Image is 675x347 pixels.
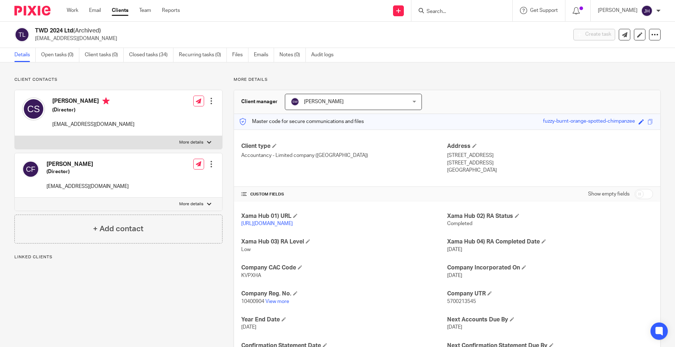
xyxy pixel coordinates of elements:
p: [PERSON_NAME] [598,7,637,14]
a: Team [139,7,151,14]
span: KVPXHA [241,273,261,278]
p: [GEOGRAPHIC_DATA] [447,167,653,174]
input: Search [426,9,491,15]
span: Completed [447,221,472,226]
h4: CUSTOM FIELDS [241,192,447,197]
a: View more [265,299,289,304]
p: Accountancy - Limited company ([GEOGRAPHIC_DATA]) [241,152,447,159]
a: Files [232,48,248,62]
p: [STREET_ADDRESS] [447,159,653,167]
a: Recurring tasks (0) [179,48,227,62]
img: svg%3E [641,5,653,17]
h4: Next Accounts Due By [447,316,653,324]
span: Get Support [530,8,558,13]
span: 5700213545 [447,299,476,304]
h4: [PERSON_NAME] [52,97,134,106]
p: More details [179,140,203,145]
h4: [PERSON_NAME] [47,161,129,168]
h4: Xama Hub 02) RA Status [447,212,653,220]
h4: Xama Hub 04) RA Completed Date [447,238,653,246]
label: Show empty fields [588,190,630,198]
p: [EMAIL_ADDRESS][DOMAIN_NAME] [52,121,134,128]
a: Notes (0) [279,48,306,62]
img: svg%3E [14,27,30,42]
h5: (Director) [52,106,134,114]
a: Emails [254,48,274,62]
h4: Company UTR [447,290,653,298]
a: [URL][DOMAIN_NAME] [241,221,293,226]
span: [DATE] [447,247,462,252]
p: More details [234,77,661,83]
h4: Company CAC Code [241,264,447,272]
img: Pixie [14,6,50,16]
p: [STREET_ADDRESS] [447,152,653,159]
div: fuzzy-burnt-orange-spotted-chimpanzee [543,118,635,126]
p: Linked clients [14,254,222,260]
h3: Client manager [241,98,278,105]
p: Client contacts [14,77,222,83]
img: svg%3E [291,97,299,106]
h4: Company Incorporated On [447,264,653,272]
h4: Xama Hub 01) URL [241,212,447,220]
a: Audit logs [311,48,339,62]
a: Reports [162,7,180,14]
a: Open tasks (0) [41,48,79,62]
button: Create task [573,29,615,40]
h4: Address [447,142,653,150]
h4: Year End Date [241,316,447,324]
a: Closed tasks (34) [129,48,173,62]
h2: TWD 2024 Ltd [35,27,457,35]
p: More details [179,201,203,207]
h4: Client type [241,142,447,150]
span: (Archived) [73,28,101,34]
a: Email [89,7,101,14]
i: Primary [102,97,110,105]
a: Details [14,48,36,62]
a: Work [67,7,78,14]
p: [EMAIL_ADDRESS][DOMAIN_NAME] [35,35,562,42]
img: svg%3E [22,97,45,120]
span: 10400904 [241,299,264,304]
span: [DATE] [447,273,462,278]
h4: + Add contact [93,223,144,234]
p: Master code for secure communications and files [239,118,364,125]
span: Low [241,247,251,252]
span: [DATE] [447,325,462,330]
h4: Company Reg. No. [241,290,447,298]
h5: (Director) [47,168,129,175]
img: svg%3E [22,161,39,178]
span: [DATE] [241,325,256,330]
p: [EMAIL_ADDRESS][DOMAIN_NAME] [47,183,129,190]
a: Clients [112,7,128,14]
h4: Xama Hub 03) RA Level [241,238,447,246]
span: [PERSON_NAME] [304,99,344,104]
a: Client tasks (0) [85,48,124,62]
